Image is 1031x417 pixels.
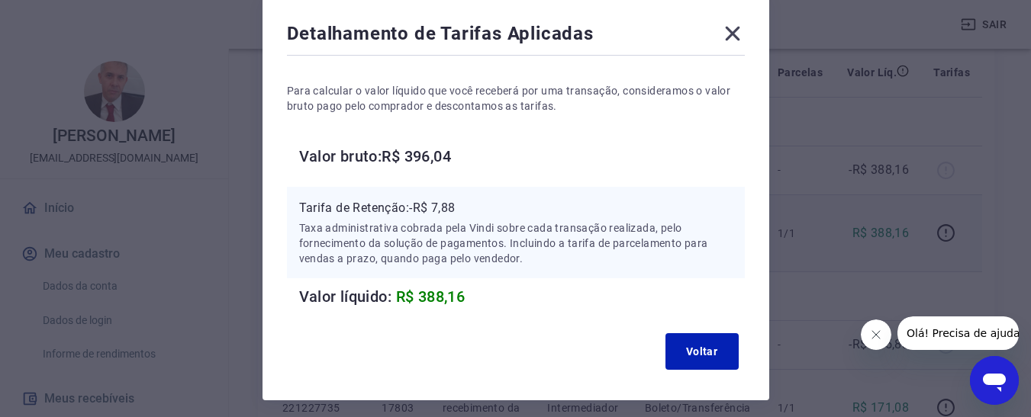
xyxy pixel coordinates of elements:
span: Olá! Precisa de ajuda? [9,11,128,23]
p: Para calcular o valor líquido que você receberá por uma transação, consideramos o valor bruto pag... [287,83,745,114]
h6: Valor líquido: [299,284,745,309]
h6: Valor bruto: R$ 396,04 [299,144,745,168]
div: Detalhamento de Tarifas Aplicadas [287,21,745,52]
iframe: Botão para abrir a janela de mensagens [970,356,1019,405]
button: Voltar [665,333,739,370]
p: Tarifa de Retenção: -R$ 7,88 [299,199,733,217]
p: Taxa administrativa cobrada pela Vindi sobre cada transação realizada, pelo fornecimento da soluç... [299,220,733,266]
iframe: Fechar mensagem [861,319,891,350]
span: R$ 388,16 [396,287,466,306]
iframe: Mensagem da empresa [897,316,1019,350]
